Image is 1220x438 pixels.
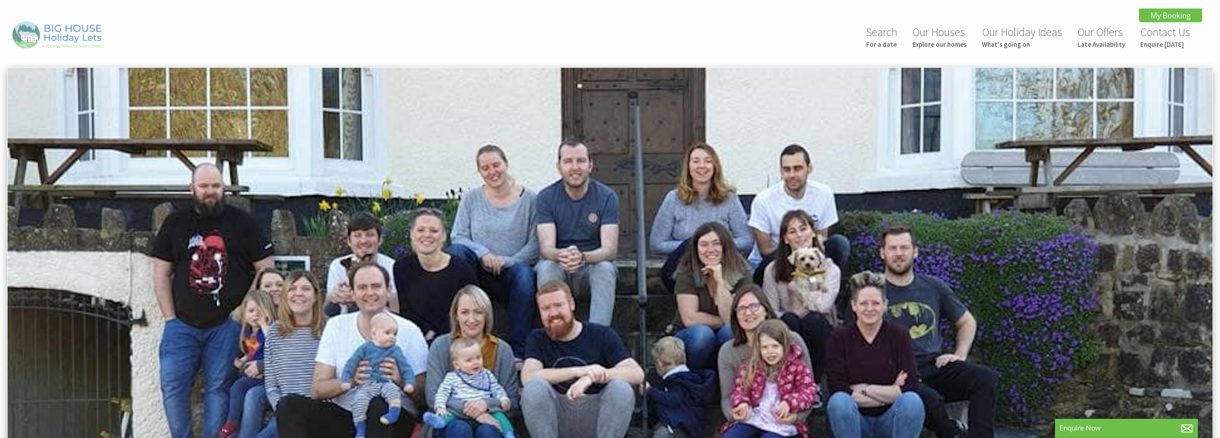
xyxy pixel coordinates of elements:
small: What's going on [982,40,1062,49]
small: For a date [866,40,897,49]
a: Our Holiday IdeasWhat's going on [982,25,1062,49]
a: Contact UsEnquire [DATE] [1140,25,1190,49]
a: My Booking [1139,8,1202,22]
small: Explore our homes [912,40,967,49]
a: Our OffersLate Availability [1077,25,1125,49]
a: SearchFor a date [866,25,897,49]
p: Enquire Now [1060,423,1193,433]
small: Enquire [DATE] [1140,40,1190,49]
a: Our HousesExplore our homes [912,25,967,49]
img: Big House Holiday Lets [12,21,102,49]
small: Late Availability [1077,40,1125,49]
